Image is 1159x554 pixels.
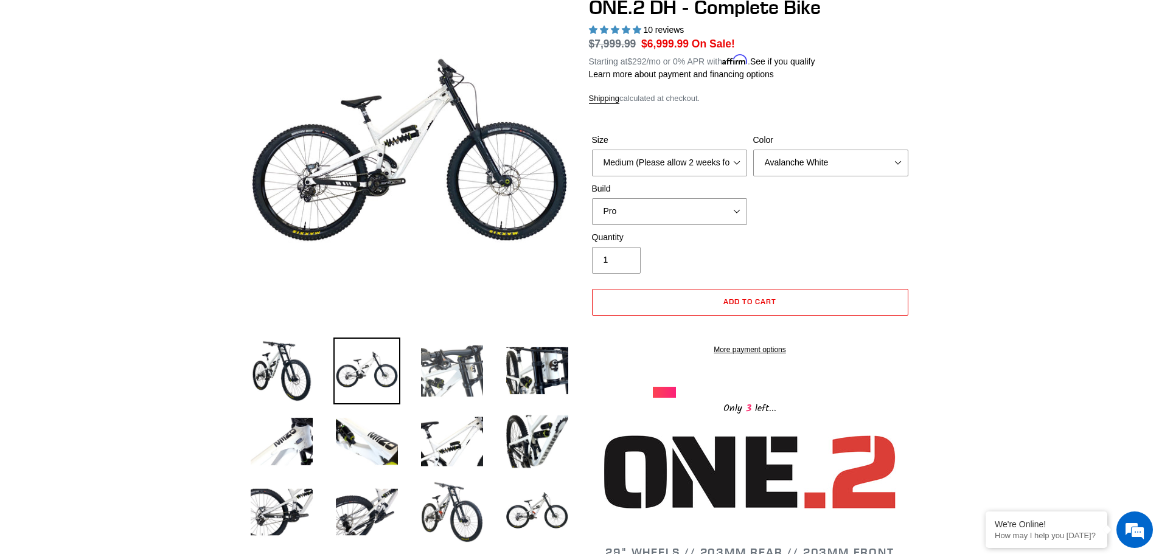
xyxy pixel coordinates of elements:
div: calculated at checkout. [589,92,911,105]
div: Only left... [653,398,847,417]
p: How may I help you today? [995,531,1098,540]
a: More payment options [592,344,908,355]
img: Load image into Gallery viewer, ONE.2 DH - Complete Bike [504,408,571,475]
textarea: Type your message and hit 'Enter' [6,332,232,375]
img: Load image into Gallery viewer, ONE.2 DH - Complete Bike [248,479,315,545]
label: Size [592,134,747,147]
div: Chat with us now [82,68,223,84]
label: Quantity [592,231,747,244]
img: Load image into Gallery viewer, ONE.2 DH - Complete Bike [333,479,400,545]
span: $6,999.99 [641,38,689,50]
img: Load image into Gallery viewer, ONE.2 DH - Complete Bike [504,479,571,545]
a: Learn more about payment and financing options [589,69,774,79]
img: Load image into Gallery viewer, ONE.2 DH - Complete Bike [248,338,315,404]
img: Load image into Gallery viewer, ONE.2 DH - Complete Bike [333,338,400,404]
img: Load image into Gallery viewer, ONE.2 DH - Complete Bike [419,479,486,545]
label: Color [753,134,908,147]
div: Minimize live chat window [200,6,229,35]
div: Navigation go back [13,67,32,85]
img: Load image into Gallery viewer, ONE.2 DH - Complete Bike [248,408,315,475]
span: We're online! [71,153,168,276]
a: Shipping [589,94,620,104]
span: On Sale! [692,36,735,52]
span: Affirm [722,55,748,65]
img: Load image into Gallery viewer, ONE.2 DH - Complete Bike [333,408,400,475]
span: 10 reviews [643,25,684,35]
button: Add to cart [592,289,908,316]
span: 3 [742,401,755,416]
s: $7,999.99 [589,38,636,50]
img: Load image into Gallery viewer, ONE.2 DH - Complete Bike [504,338,571,404]
span: Add to cart [723,297,776,306]
label: Build [592,182,747,195]
img: Load image into Gallery viewer, ONE.2 DH - Complete Bike [419,338,486,404]
img: d_696896380_company_1647369064580_696896380 [39,61,69,91]
p: Starting at /mo or 0% APR with . [589,52,815,68]
a: See if you qualify - Learn more about Affirm Financing (opens in modal) [750,57,815,66]
img: Load image into Gallery viewer, ONE.2 DH - Complete Bike [419,408,486,475]
span: 5.00 stars [589,25,644,35]
div: We're Online! [995,519,1098,529]
span: $292 [627,57,646,66]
